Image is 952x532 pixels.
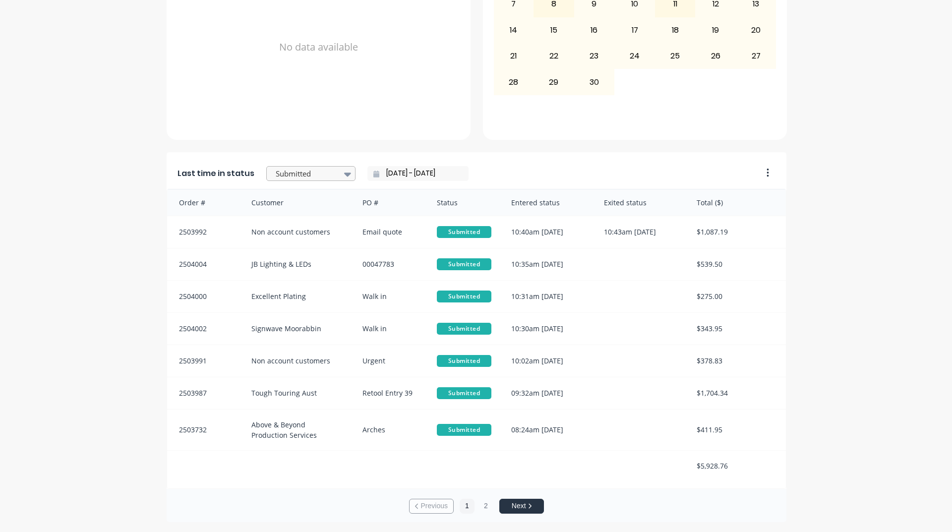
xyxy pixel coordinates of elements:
button: 1 [460,499,475,514]
div: 25 [655,44,695,68]
div: 10:30am [DATE] [501,313,594,345]
div: 29 [534,69,574,94]
div: 27 [736,44,776,68]
div: 28 [494,69,534,94]
div: Customer [241,189,353,216]
div: Arches [353,410,427,450]
div: 08:24am [DATE] [501,410,594,450]
div: Order # [167,189,241,216]
div: 00047783 [353,248,427,280]
div: Tough Touring Aust [241,377,353,409]
div: Walk in [353,313,427,345]
div: 22 [534,44,574,68]
div: 14 [494,18,534,43]
div: Urgent [353,345,427,377]
div: 30 [575,69,614,94]
div: 16 [575,18,614,43]
button: 2 [478,499,493,514]
div: Status [427,189,501,216]
button: Previous [409,499,454,514]
div: $378.83 [687,345,786,377]
span: Last time in status [178,168,254,179]
div: 23 [575,44,614,68]
div: 2503992 [167,216,241,248]
div: Total ($) [687,189,786,216]
div: 2504000 [167,281,241,312]
div: Walk in [353,281,427,312]
div: 18 [655,18,695,43]
div: 2504002 [167,313,241,345]
div: 2503987 [167,377,241,409]
div: 10:02am [DATE] [501,345,594,377]
input: Filter by date [379,166,465,181]
div: 10:31am [DATE] [501,281,594,312]
div: 09:32am [DATE] [501,377,594,409]
div: Email quote [353,216,427,248]
span: Submitted [437,355,491,367]
div: Excellent Plating [241,281,353,312]
div: Non account customers [241,345,353,377]
span: Submitted [437,226,491,238]
div: $275.00 [687,281,786,312]
div: Non account customers [241,216,353,248]
button: Next [499,499,544,514]
div: $1,704.34 [687,377,786,409]
div: 19 [696,18,735,43]
div: Entered status [501,189,594,216]
div: $5,928.76 [687,451,786,481]
div: $343.95 [687,313,786,345]
div: 2503732 [167,410,241,450]
div: 10:35am [DATE] [501,248,594,280]
span: Submitted [437,258,491,270]
span: Submitted [437,323,491,335]
div: 15 [534,18,574,43]
span: Submitted [437,387,491,399]
div: JB Lighting & LEDs [241,248,353,280]
span: Submitted [437,424,491,436]
div: Signwave Moorabbin [241,313,353,345]
div: Retool Entry 39 [353,377,427,409]
div: 17 [615,18,654,43]
div: 2503991 [167,345,241,377]
div: 24 [615,44,654,68]
div: Above & Beyond Production Services [241,410,353,450]
div: 20 [736,18,776,43]
span: Submitted [437,291,491,302]
div: $411.95 [687,410,786,450]
div: $539.50 [687,248,786,280]
div: 2504004 [167,248,241,280]
div: 10:40am [DATE] [501,216,594,248]
div: Exited status [594,189,687,216]
div: 26 [696,44,735,68]
div: 21 [494,44,534,68]
div: PO # [353,189,427,216]
div: 10:43am [DATE] [594,216,687,248]
div: $1,087.19 [687,216,786,248]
